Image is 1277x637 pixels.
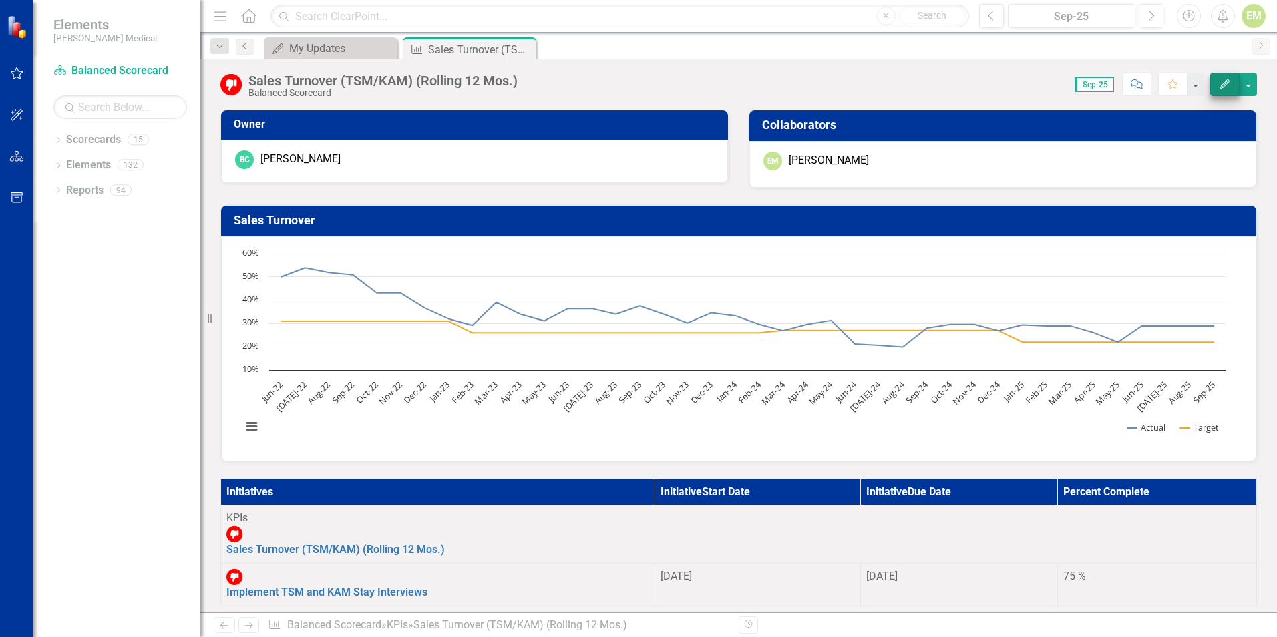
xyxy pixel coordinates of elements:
button: EM [1242,4,1266,28]
button: Show Actual [1127,421,1165,433]
text: Nov-24 [950,378,978,407]
input: Search ClearPoint... [270,5,969,28]
td: Double-Click to Edit Right Click for Context Menu [221,564,655,606]
text: [DATE]-22 [273,379,309,414]
span: Sep-25 [1075,77,1114,92]
span: Search [918,10,946,21]
text: Jun-23 [545,379,572,405]
text: Sep-24 [903,378,931,406]
text: Apr-25 [1071,379,1097,405]
text: [DATE]-24 [848,378,884,414]
div: Percent Complete [1063,485,1251,500]
text: Jan-23 [426,379,453,405]
button: View chart menu, Chart [242,417,261,436]
div: 15 [128,134,149,146]
span: [DATE] [866,570,898,582]
text: 50% [242,270,259,282]
text: Jun-22 [258,379,285,405]
text: Nov-22 [376,379,404,407]
text: Apr-24 [784,378,811,405]
div: » » [268,618,729,633]
text: 30% [242,316,259,328]
text: Jun-24 [832,378,859,405]
text: [DATE]-25 [1134,379,1169,414]
text: Mar-24 [759,378,787,407]
a: My Updates [267,40,394,57]
text: Oct-22 [353,379,380,405]
button: Show Target [1180,421,1220,433]
text: Nov-23 [663,379,691,407]
div: Sales Turnover (TSM/KAM) (Rolling 12 Mos.) [428,41,533,58]
img: Below Target [226,526,242,542]
a: Balanced Scorecard [53,63,187,79]
img: Below Target [226,569,242,585]
a: Implement TSM and KAM Stay Interviews [226,586,427,598]
div: 94 [110,184,132,196]
text: Mar-23 [472,379,500,407]
a: Sales Turnover (TSM/KAM) (Rolling 12 Mos.) [226,543,445,556]
text: Dec-22 [401,379,428,406]
img: Below Target [220,74,242,95]
div: EM [763,152,782,170]
div: My Updates [289,40,394,57]
text: Feb-23 [449,379,476,406]
text: Dec-24 [975,378,1003,406]
text: Jan-24 [713,378,739,405]
div: Balanced Scorecard [248,88,518,98]
text: Oct-23 [641,379,667,405]
a: Balanced Scorecard [287,618,381,631]
div: [PERSON_NAME] [789,153,869,168]
button: Search [899,7,966,25]
h3: Collaborators [762,118,1248,132]
text: Aug-23 [592,379,620,407]
text: Dec-23 [688,379,715,406]
text: 10% [242,363,259,375]
text: Aug-22 [305,379,333,407]
div: Sep-25 [1013,9,1131,25]
a: Scorecards [66,132,121,148]
div: 75 % [1063,569,1251,584]
div: Initiative Start Date [661,485,856,500]
div: Initiative Due Date [866,485,1051,500]
text: Jun-25 [1119,379,1145,405]
a: KPIs [387,618,408,631]
div: [PERSON_NAME] [260,152,341,167]
text: Feb-24 [736,378,764,406]
div: 132 [118,160,144,171]
text: Sep-22 [329,379,357,406]
text: May-24 [806,378,836,407]
text: Apr-23 [497,379,524,405]
text: Aug-24 [879,378,907,406]
small: [PERSON_NAME] Medical [53,33,157,43]
text: May-25 [1093,379,1121,407]
text: Sep-25 [1190,379,1218,406]
text: Oct-24 [928,378,955,405]
button: Sep-25 [1008,4,1135,28]
div: Chart. Highcharts interactive chart. [235,247,1242,447]
div: KPIs [226,511,1251,526]
div: Sales Turnover (TSM/KAM) (Rolling 12 Mos.) [248,73,518,88]
text: Mar-25 [1046,379,1074,407]
svg: Interactive chart [235,247,1232,447]
td: Double-Click to Edit [1057,564,1256,606]
span: Elements [53,17,157,33]
h3: Owner [234,118,720,130]
a: Elements [66,158,111,173]
text: [DATE]-23 [560,379,596,414]
td: Double-Click to Edit Right Click for Context Menu [221,505,1257,564]
a: Reports [66,183,104,198]
text: 20% [242,339,259,351]
text: 60% [242,246,259,258]
img: ClearPoint Strategy [7,15,30,38]
text: Aug-25 [1165,379,1194,407]
text: Jan-25 [1000,379,1027,405]
h3: Sales Turnover [234,214,1248,227]
div: BC [235,150,254,169]
input: Search Below... [53,95,187,119]
text: 40% [242,293,259,305]
div: Sales Turnover (TSM/KAM) (Rolling 12 Mos.) [413,618,627,631]
text: Feb-25 [1023,379,1050,406]
div: Initiatives [226,485,649,500]
text: Sep-23 [616,379,644,406]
